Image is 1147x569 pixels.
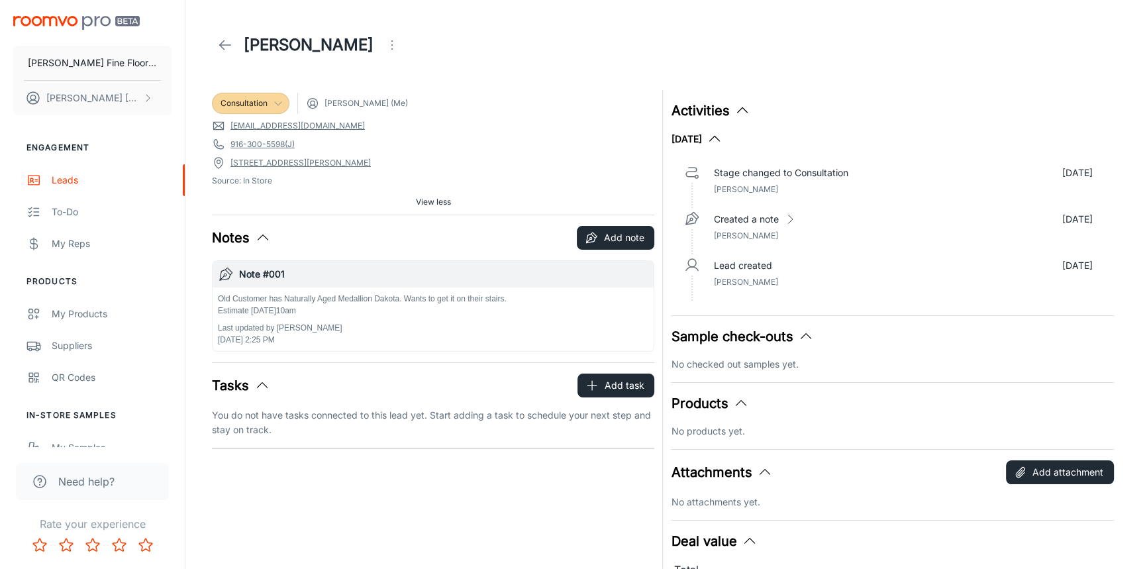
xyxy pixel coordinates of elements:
[671,495,1113,509] p: No attachments yet.
[26,532,53,558] button: Rate 1 star
[106,532,132,558] button: Rate 4 star
[713,166,848,180] p: Stage changed to Consultation
[230,120,365,132] a: [EMAIL_ADDRESS][DOMAIN_NAME]
[1006,460,1114,484] button: Add attachment
[671,393,749,413] button: Products
[671,462,773,482] button: Attachments
[218,322,509,334] p: Last updated by [PERSON_NAME]
[28,56,157,70] p: [PERSON_NAME] Fine Floors, Inc
[13,81,172,115] button: [PERSON_NAME] [PERSON_NAME]
[52,205,172,219] div: To-do
[244,33,374,57] h1: [PERSON_NAME]
[52,236,172,251] div: My Reps
[713,184,777,194] span: [PERSON_NAME]
[713,231,777,240] span: [PERSON_NAME]
[52,173,172,187] div: Leads
[13,46,172,80] button: [PERSON_NAME] Fine Floors, Inc
[46,91,140,105] p: [PERSON_NAME] [PERSON_NAME]
[52,440,172,455] div: My Samples
[52,338,172,353] div: Suppliers
[577,374,654,397] button: Add task
[671,327,814,346] button: Sample check-outs
[218,334,509,346] p: [DATE] 2:25 PM
[713,258,772,273] p: Lead created
[1062,258,1093,273] p: [DATE]
[416,196,451,208] span: View less
[671,357,1113,372] p: No checked out samples yet.
[671,424,1113,439] p: No products yet.
[671,101,750,121] button: Activities
[58,474,115,490] span: Need help?
[577,226,654,250] button: Add note
[53,532,79,558] button: Rate 2 star
[379,32,405,58] button: Open menu
[230,138,295,150] a: 916-300-5598(J)
[52,370,172,385] div: QR Codes
[239,267,648,282] h6: Note #001
[213,261,654,351] button: Note #001Old Customer has Naturally Aged Medallion Dakota. Wants to get it on their stairs. Estim...
[212,408,654,437] p: You do not have tasks connected to this lead yet. Start adding a task to schedule your next step ...
[230,157,371,169] a: [STREET_ADDRESS][PERSON_NAME]
[132,532,159,558] button: Rate 5 star
[713,212,778,227] p: Created a note
[324,97,408,109] span: [PERSON_NAME] (Me)
[411,192,456,212] button: View less
[212,93,289,114] div: Consultation
[79,532,106,558] button: Rate 3 star
[1062,166,1093,180] p: [DATE]
[13,16,140,30] img: Roomvo PRO Beta
[671,531,758,551] button: Deal value
[212,175,654,187] span: Source: In Store
[212,376,270,395] button: Tasks
[671,131,723,147] button: [DATE]
[713,277,777,287] span: [PERSON_NAME]
[218,293,509,317] p: Old Customer has Naturally Aged Medallion Dakota. Wants to get it on their stairs. Estimate [DATE...
[1062,212,1093,227] p: [DATE]
[52,307,172,321] div: My Products
[221,97,268,109] span: Consultation
[11,516,174,532] p: Rate your experience
[212,228,271,248] button: Notes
